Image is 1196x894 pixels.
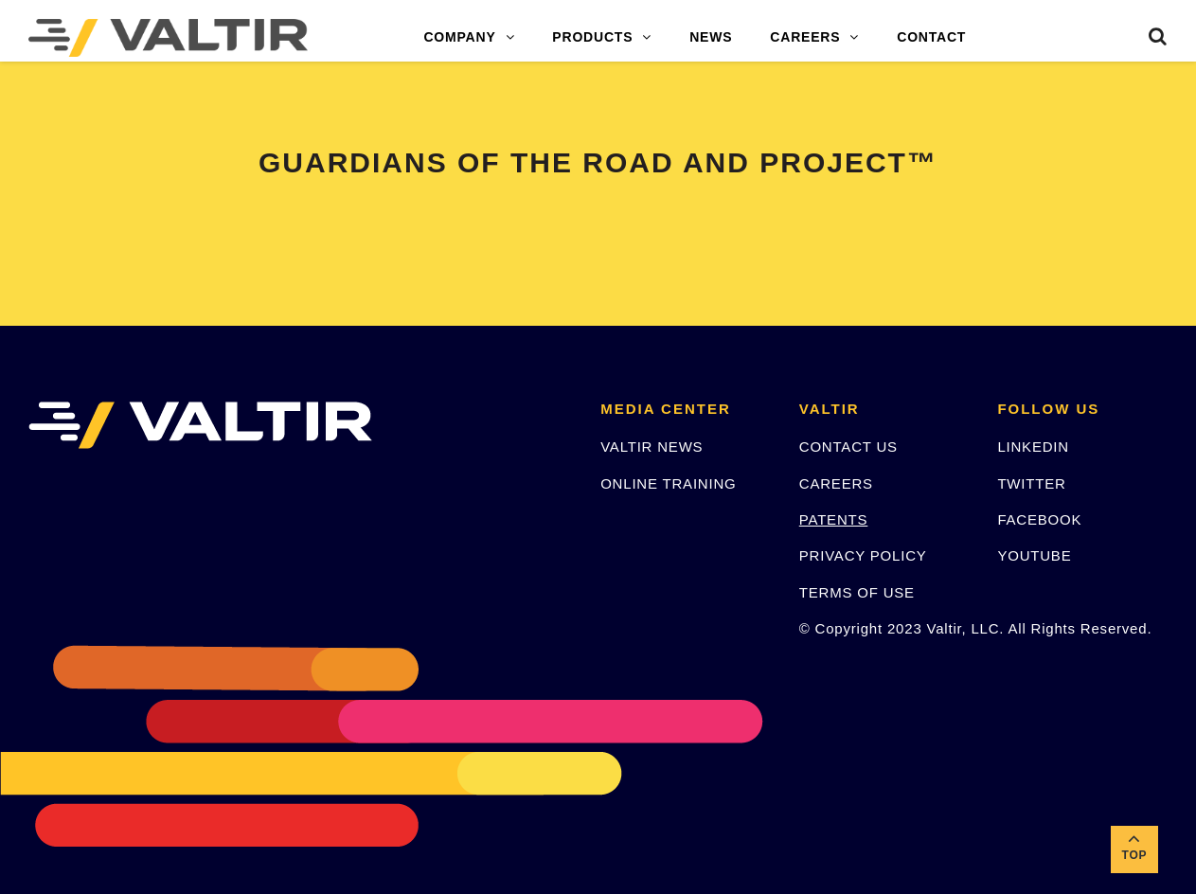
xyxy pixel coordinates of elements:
a: YOUTUBE [997,547,1071,563]
a: FACEBOOK [997,511,1081,527]
a: COMPANY [404,19,533,57]
span: GUARDIANS OF THE ROAD AND PROJECT™ [259,147,937,178]
span: Top [1111,845,1158,867]
a: PRODUCTS [533,19,670,57]
h2: FOLLOW US [997,402,1168,418]
a: LINKEDIN [997,438,1069,455]
a: TWITTER [997,475,1065,492]
img: VALTIR [28,402,372,449]
a: CONTACT [878,19,985,57]
a: CAREERS [751,19,878,57]
a: VALTIR NEWS [600,438,703,455]
h2: VALTIR [799,402,970,418]
a: CAREERS [799,475,873,492]
p: © Copyright 2023 Valtir, LLC. All Rights Reserved. [799,617,970,639]
a: PRIVACY POLICY [799,547,927,563]
h2: MEDIA CENTER [600,402,771,418]
a: PATENTS [799,511,868,527]
a: ONLINE TRAINING [600,475,736,492]
a: TERMS OF USE [799,584,915,600]
a: NEWS [670,19,751,57]
img: Valtir [28,19,308,57]
a: Top [1111,826,1158,873]
a: CONTACT US [799,438,898,455]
